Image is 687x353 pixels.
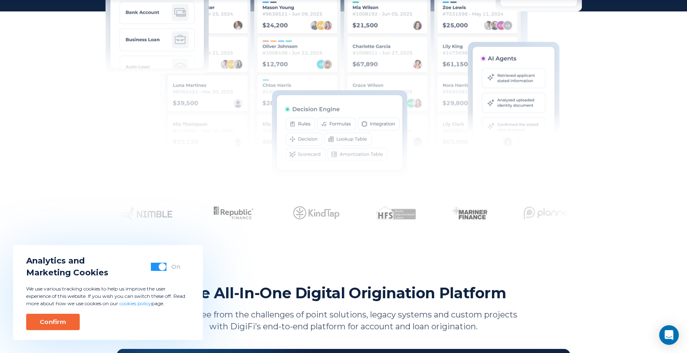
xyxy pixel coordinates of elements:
div: On [171,263,180,271]
img: Client Logo 4 [375,206,416,219]
div: Open Intercom Messenger [659,325,679,345]
p: Break free from the challenges of point solutions, legacy systems and custom projects with DigiFi... [166,309,521,333]
img: Client Logo 2 [208,206,257,219]
div: Confirm [40,318,66,326]
img: Client Logo 3 [293,206,339,219]
a: cookies policy [119,300,151,306]
span: Analytics and [26,255,108,267]
img: Client Logo 1 [117,206,172,219]
button: Confirm [26,314,80,330]
img: Client Logo 5 [452,206,487,219]
img: Client Logo 6 [523,206,577,219]
span: Marketing Cookies [26,267,108,279]
p: We use various tracking cookies to help us improve the user experience of this website. If you wi... [26,285,190,307]
h2: The All-In-One Digital Origination Platform [181,284,506,302]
